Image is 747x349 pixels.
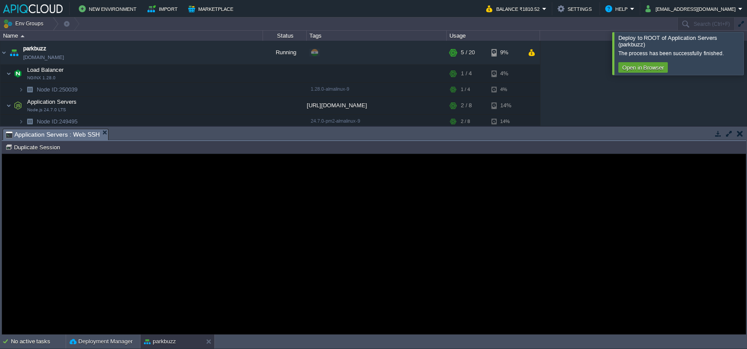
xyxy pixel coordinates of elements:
div: Running [263,41,307,64]
span: Node.js 24.7.0 LTS [27,107,66,113]
button: Settings [558,4,594,14]
button: New Environment [79,4,139,14]
img: AMDAwAAAACH5BAEAAAAALAAAAAABAAEAAAICRAEAOw== [21,35,25,37]
span: Deploy to ROOT of Application Servers (parkbuzz) [618,35,717,48]
button: Balance ₹1810.52 [486,4,542,14]
div: 14% [491,97,520,114]
img: AMDAwAAAACH5BAEAAAAALAAAAAABAAEAAAICRAEAOw== [8,41,20,64]
span: Application Servers [26,98,78,106]
img: AMDAwAAAACH5BAEAAAAALAAAAAABAAEAAAICRAEAOw== [24,115,36,128]
div: 1 / 4 [461,65,472,82]
a: [DOMAIN_NAME] [23,53,64,62]
img: AMDAwAAAACH5BAEAAAAALAAAAAABAAEAAAICRAEAOw== [6,97,11,114]
a: Node ID:249495 [36,118,79,125]
button: parkbuzz [144,337,176,346]
span: Load Balancer [26,66,65,74]
div: Name [1,31,263,41]
span: Node ID: [37,86,59,93]
div: 2 / 8 [461,115,470,128]
span: 24.7.0-pm2-almalinux-9 [311,118,360,123]
div: [URL][DOMAIN_NAME] [307,97,447,114]
div: Tags [307,31,446,41]
img: AMDAwAAAACH5BAEAAAAALAAAAAABAAEAAAICRAEAOw== [12,97,24,114]
div: Usage [447,31,540,41]
div: 9% [491,41,520,64]
a: Application ServersNode.js 24.7.0 LTS [26,99,78,105]
span: Application Servers : Web SSH [6,129,100,140]
button: Marketplace [188,4,236,14]
a: Load BalancerNGINX 1.28.0 [26,67,65,73]
img: AMDAwAAAACH5BAEAAAAALAAAAAABAAEAAAICRAEAOw== [0,41,7,64]
span: 249495 [36,118,79,125]
button: [EMAIL_ADDRESS][DOMAIN_NAME] [645,4,738,14]
a: Node ID:250039 [36,86,79,93]
img: AMDAwAAAACH5BAEAAAAALAAAAAABAAEAAAICRAEAOw== [6,65,11,82]
div: Status [263,31,306,41]
div: 1 / 4 [461,83,470,96]
div: 14% [491,115,520,128]
img: AMDAwAAAACH5BAEAAAAALAAAAAABAAEAAAICRAEAOw== [18,83,24,96]
div: The process has been successfully finished. [618,50,741,57]
span: Node ID: [37,118,59,125]
img: AMDAwAAAACH5BAEAAAAALAAAAAABAAEAAAICRAEAOw== [18,115,24,128]
button: Deployment Manager [70,337,133,346]
button: Help [605,4,630,14]
button: Open in Browser [620,63,666,71]
span: 250039 [36,86,79,93]
iframe: chat widget [710,314,738,340]
div: 5 / 20 [461,41,475,64]
span: 1.28.0-almalinux-9 [311,86,349,92]
div: No active tasks [11,335,66,349]
button: Import [147,4,180,14]
a: parkbuzz [23,44,46,53]
img: APIQCloud [3,4,63,13]
div: 4% [491,65,520,82]
div: 4% [491,83,520,96]
div: 2 / 8 [461,97,472,114]
img: AMDAwAAAACH5BAEAAAAALAAAAAABAAEAAAICRAEAOw== [12,65,24,82]
img: AMDAwAAAACH5BAEAAAAALAAAAAABAAEAAAICRAEAOw== [24,83,36,96]
button: Env Groups [3,18,46,30]
button: Duplicate Session [5,143,63,151]
span: NGINX 1.28.0 [27,75,56,81]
